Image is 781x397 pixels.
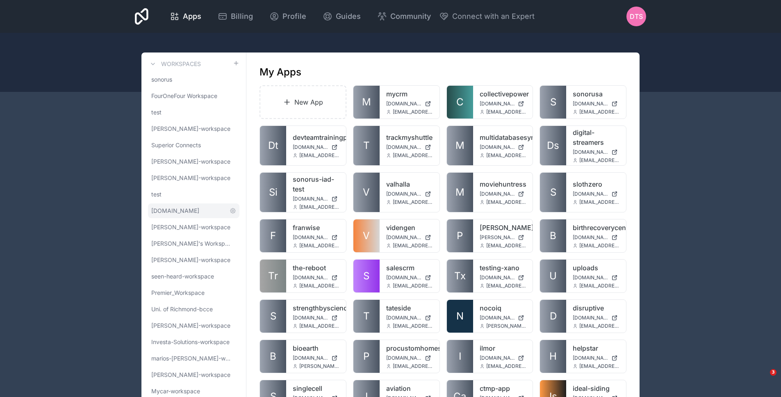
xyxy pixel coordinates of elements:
[293,383,339,393] a: singlecell
[163,7,208,25] a: Apps
[363,310,370,323] span: T
[151,190,162,198] span: test
[549,350,557,363] span: H
[371,7,437,25] a: Community
[260,300,286,333] a: S
[480,303,526,313] a: nocoiq
[393,242,433,249] span: [EMAIL_ADDRESS][DOMAIN_NAME]
[393,363,433,370] span: [EMAIL_ADDRESS][DOMAIN_NAME]
[293,274,328,281] span: [DOMAIN_NAME]
[630,11,643,21] span: DTS
[316,7,367,25] a: Guides
[573,343,619,353] a: helpstar
[486,323,526,329] span: [PERSON_NAME][EMAIL_ADDRESS][DOMAIN_NAME]
[579,363,619,370] span: [EMAIL_ADDRESS][DOMAIN_NAME]
[573,100,619,107] a: [DOMAIN_NAME]
[579,199,619,205] span: [EMAIL_ADDRESS][DOMAIN_NAME]
[480,234,515,241] span: [PERSON_NAME][DOMAIN_NAME]
[386,355,433,361] a: [DOMAIN_NAME]
[293,174,339,194] a: sonorus-iad-test
[480,234,526,241] a: [PERSON_NAME][DOMAIN_NAME]
[386,383,433,393] a: aviation
[363,229,370,242] span: V
[270,350,276,363] span: B
[573,191,619,197] a: [DOMAIN_NAME]
[151,92,217,100] span: FourOneFour Workspace
[269,186,278,199] span: Si
[293,223,339,233] a: franwise
[390,11,431,22] span: Community
[386,234,433,241] a: [DOMAIN_NAME]
[148,105,239,120] a: test
[540,300,566,333] a: D
[299,283,339,289] span: [EMAIL_ADDRESS][DOMAIN_NAME]
[151,125,230,133] span: [PERSON_NAME]-workspace
[386,303,433,313] a: tateside
[260,260,286,292] a: Tr
[293,263,339,273] a: the-reboot
[363,186,370,199] span: V
[480,383,526,393] a: ctmp-app
[447,126,473,165] a: M
[753,369,773,389] iframe: Intercom live chat
[573,149,619,155] a: [DOMAIN_NAME]
[151,207,199,215] span: [DOMAIN_NAME]
[547,139,559,152] span: Ds
[151,354,233,363] span: marios-[PERSON_NAME]-workspace
[268,139,278,152] span: Dt
[540,340,566,373] a: H
[260,340,286,373] a: B
[550,229,556,242] span: B
[579,242,619,249] span: [EMAIL_ADDRESS][DOMAIN_NAME]
[148,318,239,333] a: [PERSON_NAME]-workspace
[573,234,608,241] span: [DOMAIN_NAME]
[480,315,515,321] span: [DOMAIN_NAME]
[260,126,286,165] a: Dt
[393,109,433,115] span: [EMAIL_ADDRESS][DOMAIN_NAME]
[393,199,433,205] span: [EMAIL_ADDRESS][DOMAIN_NAME]
[293,132,339,142] a: devteamtrainingportal
[573,89,619,99] a: sonorusa
[148,72,239,87] a: sonorus
[260,66,301,79] h1: My Apps
[386,315,433,321] a: [DOMAIN_NAME]
[293,196,328,202] span: [DOMAIN_NAME]
[573,355,608,361] span: [DOMAIN_NAME]
[148,335,239,349] a: Investa-Solutions-workspace
[362,96,371,109] span: M
[393,283,433,289] span: [EMAIL_ADDRESS][DOMAIN_NAME]
[455,186,465,199] span: M
[540,219,566,252] a: B
[151,141,201,149] span: Superior Connects
[148,302,239,317] a: Uni. of Richmond-bcce
[268,269,278,283] span: Tr
[148,285,239,300] a: Premier_Workspace
[270,310,276,323] span: S
[386,100,421,107] span: [DOMAIN_NAME]
[447,86,473,119] a: C
[148,253,239,267] a: [PERSON_NAME]-workspace
[447,300,473,333] a: N
[386,132,433,142] a: trackmyshuttle
[486,242,526,249] span: [EMAIL_ADDRESS][DOMAIN_NAME]
[579,157,619,164] span: [EMAIL_ADDRESS][DOMAIN_NAME]
[540,126,566,165] a: Ds
[353,86,380,119] a: M
[293,315,339,321] a: [DOMAIN_NAME]
[270,229,276,242] span: F
[151,256,230,264] span: [PERSON_NAME]-workspace
[573,149,608,155] span: [DOMAIN_NAME]
[151,240,233,248] span: [PERSON_NAME]'s Workspace
[456,96,464,109] span: C
[480,274,515,281] span: [DOMAIN_NAME]
[151,371,230,379] span: [PERSON_NAME]-workspace
[573,383,619,393] a: ideal-siding
[293,355,339,361] a: [DOMAIN_NAME]
[148,154,239,169] a: [PERSON_NAME]-workspace
[353,260,380,292] a: S
[353,219,380,252] a: V
[386,191,433,197] a: [DOMAIN_NAME]
[148,59,201,69] a: Workspaces
[480,274,526,281] a: [DOMAIN_NAME]
[386,191,421,197] span: [DOMAIN_NAME]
